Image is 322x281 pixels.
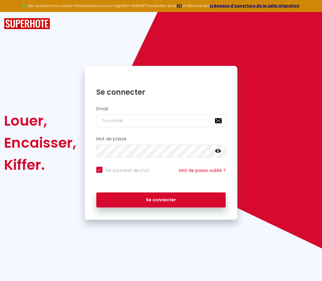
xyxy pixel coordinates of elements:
button: Se connecter [96,192,226,208]
a: Mot de passe oublié ? [179,167,226,173]
h1: Se connecter [96,87,226,97]
a: ICI [177,3,182,8]
input: Ton Email [96,114,226,127]
img: SuperHote logo [4,18,50,29]
div: Encaisser, [4,132,76,154]
h2: Email [96,106,226,112]
a: créneaux d'ouverture de la salle migration [209,3,300,8]
div: Louer, [4,110,76,132]
div: Kiffer. [4,154,76,176]
h2: Mot de passe [96,136,226,142]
